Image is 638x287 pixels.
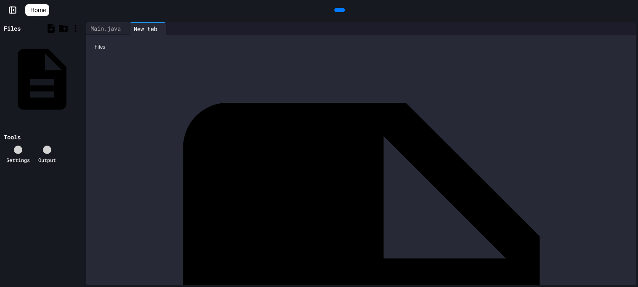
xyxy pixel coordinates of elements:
[4,133,21,141] div: Tools
[25,4,49,16] a: Home
[4,24,21,33] div: Files
[130,22,166,35] div: New tab
[86,24,125,33] div: Main.java
[38,156,56,164] div: Output
[90,39,632,55] div: Files
[130,24,161,33] div: New tab
[86,22,130,35] div: Main.java
[6,156,30,164] div: Settings
[30,6,46,14] span: Home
